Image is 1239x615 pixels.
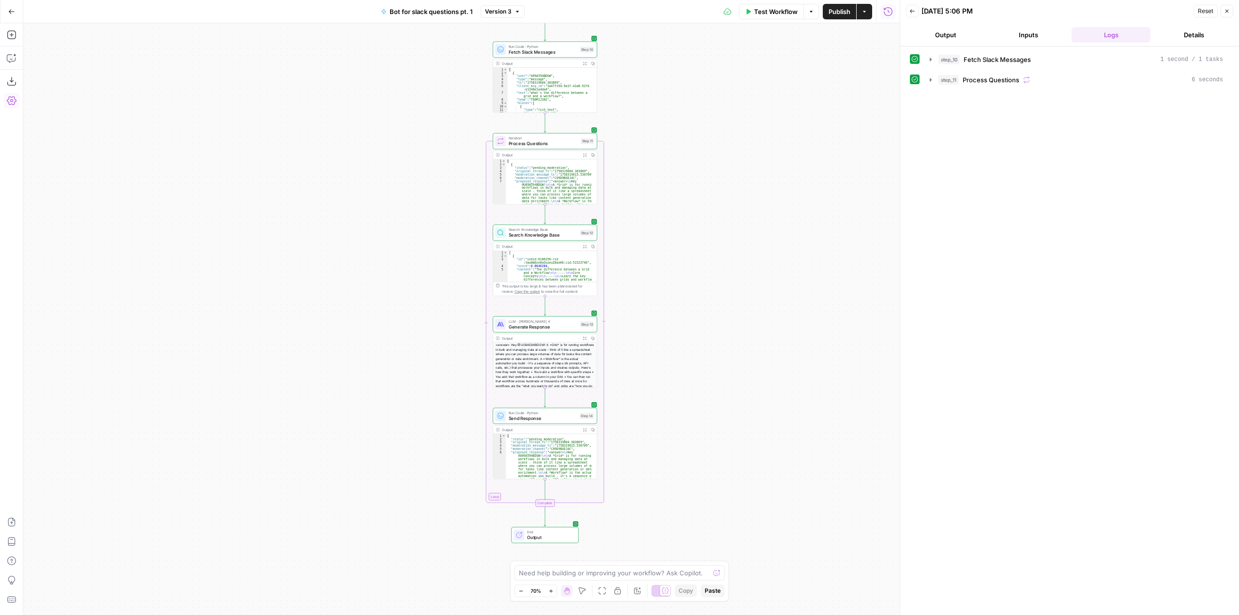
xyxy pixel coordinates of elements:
span: Version 3 [485,7,512,16]
span: Paste [705,586,721,595]
span: Send Response [509,415,577,421]
div: 7 [493,180,506,243]
div: EndOutput [493,527,597,543]
span: Search Knowledge Base [509,232,577,239]
div: 5 [493,268,508,288]
div: 1 [493,68,508,71]
div: 4 [493,444,506,448]
div: Output [502,427,579,432]
div: Search Knowledge BaseSearch Knowledge BaseStep 12Output[ { "id":"vsdid:6106256:rid :tmuHmEonHoOso... [493,225,597,296]
div: 8 [493,98,508,102]
span: 1 second / 1 tasks [1160,55,1223,64]
span: Search Knowledge Base [509,227,577,232]
span: step_10 [938,55,960,64]
span: Reset [1198,7,1213,15]
div: 9 [493,102,508,105]
span: Toggle code folding, rows 2 through 8 [502,163,506,166]
span: step_11 [938,75,959,85]
span: Process Questions [509,140,578,147]
div: 1 [493,159,506,163]
g: Edge from step_13 to step_14 [544,388,546,407]
div: 11 [493,108,508,111]
div: Output [502,335,579,341]
div: 5 [493,173,506,176]
button: Publish [823,4,856,19]
button: Details [1154,27,1233,43]
span: Copy [679,586,693,595]
span: LLM · [PERSON_NAME] 4 [509,318,577,324]
span: Toggle code folding, rows 1 through 33 [503,68,507,71]
div: 4 [493,264,508,268]
button: 6 seconds [924,72,1229,88]
span: Bot for slack questions pt. 1 [390,7,473,16]
div: 7 [493,91,508,98]
span: Toggle code folding, rows 1 through 9 [502,159,506,163]
button: 1 second / 1 tasks [924,52,1229,67]
div: 6 [493,176,506,180]
button: Version 3 [481,5,525,18]
span: Fetch Slack Messages [509,48,577,55]
div: 6 [493,85,508,91]
div: LLM · [PERSON_NAME] 4Generate ResponseStep 13Output<answer> Hey @U09A594BDGW! A *Grid* is for run... [493,316,597,388]
div: Run Code · PythonFetch Slack MessagesStep 10Output[ { "user":"U09A594BDGW", "type":"message", "ts... [493,42,597,113]
span: End [527,529,573,535]
g: Edge from step_10 to step_11 [544,113,546,132]
span: Generate Response [509,323,577,330]
div: Step 12 [580,230,594,236]
div: Output [502,60,579,66]
div: 12 [493,111,508,115]
button: Paste [701,585,725,597]
div: 6 [493,451,506,511]
div: Step 10 [580,46,594,53]
button: Logs [1072,27,1150,43]
div: Complete [535,499,555,507]
div: 1 [493,251,508,254]
div: Complete [493,499,597,507]
div: This output is too large & has been abbreviated for review. to view the full content. [502,284,594,294]
div: 4 [493,169,506,173]
span: 70% [530,587,541,595]
div: 2 [493,254,508,257]
span: Run Code · Python [509,410,577,416]
span: Toggle code folding, rows 1 through 83 [503,251,507,254]
div: 5 [493,448,506,451]
g: Edge from step_11 to step_12 [544,204,546,224]
span: Toggle code folding, rows 9 through 25 [503,102,507,105]
g: Edge from step_12 to step_13 [544,296,546,315]
button: Test Workflow [739,4,803,19]
span: Toggle code folding, rows 10 through 24 [503,105,507,108]
g: Edge from step_11-iteration-end to end [544,507,546,526]
div: 3 [493,257,508,264]
span: Process Questions [963,75,1019,85]
div: 3 [493,166,506,169]
button: Bot for slack questions pt. 1 [375,4,479,19]
span: Fetch Slack Messages [964,55,1031,64]
button: Copy [675,585,697,597]
span: Iteration [509,135,578,141]
div: 1 [493,434,506,437]
button: Inputs [989,27,1068,43]
div: 4 [493,78,508,81]
div: 5 [493,81,508,85]
div: <answer> Hey @U09A594BDGW! A *Grid* is for running workflows in bulk and managing data at scale -... [493,343,597,392]
div: 2 [493,163,506,166]
span: Toggle code folding, rows 1 through 7 [502,434,506,437]
span: Test Workflow [754,7,798,16]
span: Publish [829,7,850,16]
span: Copy the output [514,290,540,294]
div: Output [502,244,579,249]
div: Output [502,152,579,158]
g: Edge from start to step_10 [544,21,546,41]
div: 2 [493,71,508,75]
div: Step 13 [580,321,594,328]
button: Reset [1194,5,1218,17]
div: 3 [493,75,508,78]
div: 10 [493,105,508,108]
div: 3 [493,441,506,444]
span: Toggle code folding, rows 2 through 32 [503,71,507,75]
span: Run Code · Python [509,44,577,49]
div: LoopIterationProcess QuestionsStep 11Output[ { "status":"pending_moderation", "original_thread_ts... [493,133,597,205]
div: Step 11 [581,138,594,144]
span: Output [527,534,573,541]
span: Toggle code folding, rows 2 through 20 [503,254,507,257]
